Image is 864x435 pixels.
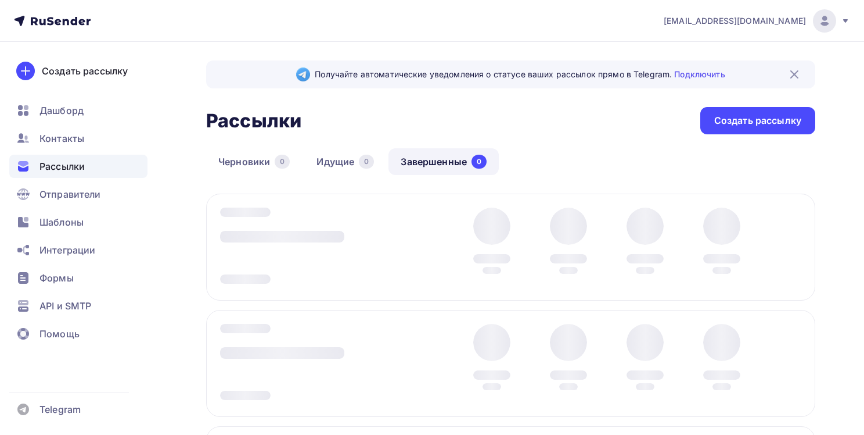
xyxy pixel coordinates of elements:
[39,159,85,173] span: Рассылки
[304,148,386,175] a: Идущие0
[9,155,147,178] a: Рассылки
[206,109,301,133] h2: Рассылки
[388,148,499,175] a: Завершенные0
[9,211,147,234] a: Шаблоны
[39,104,84,117] span: Дашборд
[9,266,147,290] a: Формы
[359,155,374,169] div: 0
[471,155,487,169] div: 0
[296,67,310,81] img: Telegram
[39,271,74,285] span: Формы
[9,183,147,206] a: Отправители
[42,64,128,78] div: Создать рассылку
[39,215,84,229] span: Шаблоны
[39,299,91,313] span: API и SMTP
[664,15,806,27] span: [EMAIL_ADDRESS][DOMAIN_NAME]
[315,69,725,80] span: Получайте автоматические уведомления о статусе ваших рассылок прямо в Telegram.
[39,327,80,341] span: Помощь
[275,155,290,169] div: 0
[39,131,84,145] span: Контакты
[9,127,147,150] a: Контакты
[664,9,850,33] a: [EMAIL_ADDRESS][DOMAIN_NAME]
[39,243,95,257] span: Интеграции
[9,99,147,122] a: Дашборд
[39,187,101,201] span: Отправители
[714,114,801,127] div: Создать рассылку
[39,402,81,416] span: Telegram
[206,148,302,175] a: Черновики0
[674,69,725,79] a: Подключить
